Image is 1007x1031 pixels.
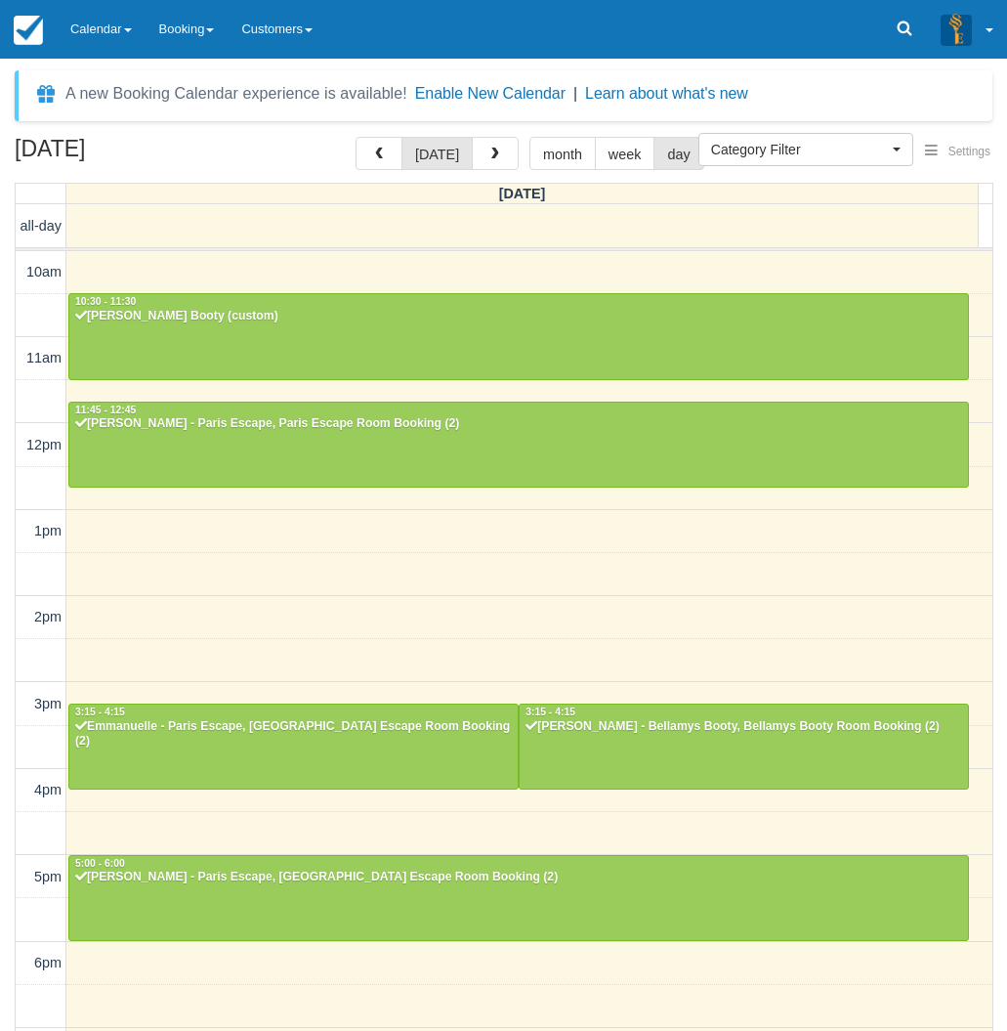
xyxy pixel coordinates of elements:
button: [DATE] [401,137,473,170]
span: 12pm [26,437,62,452]
a: Learn about what's new [585,85,748,102]
button: day [653,137,703,170]
span: 10am [26,264,62,279]
img: checkfront-main-nav-mini-logo.png [14,16,43,45]
span: 4pm [34,782,62,797]
span: 6pm [34,955,62,970]
span: 3:15 - 4:15 [75,707,125,717]
span: 11am [26,350,62,365]
span: Settings [948,145,990,158]
button: Settings [913,138,1002,166]
div: [PERSON_NAME] Booty (custom) [74,309,963,324]
div: [PERSON_NAME] - Paris Escape, [GEOGRAPHIC_DATA] Escape Room Booking (2) [74,870,963,885]
a: 5:00 - 6:00[PERSON_NAME] - Paris Escape, [GEOGRAPHIC_DATA] Escape Room Booking (2) [68,855,969,941]
span: Category Filter [711,140,888,159]
button: Enable New Calendar [415,84,566,104]
div: Emmanuelle - Paris Escape, [GEOGRAPHIC_DATA] Escape Room Booking (2) [74,719,513,751]
button: week [595,137,655,170]
span: 3:15 - 4:15 [525,707,575,717]
h2: [DATE] [15,137,262,173]
span: | [573,85,577,102]
span: [DATE] [499,186,546,201]
span: 2pm [34,609,62,624]
button: Category Filter [698,133,913,166]
a: 10:30 - 11:30[PERSON_NAME] Booty (custom) [68,293,969,379]
div: [PERSON_NAME] - Bellamys Booty, Bellamys Booty Room Booking (2) [524,719,963,735]
span: 1pm [34,523,62,538]
div: A new Booking Calendar experience is available! [65,82,407,106]
a: 11:45 - 12:45[PERSON_NAME] - Paris Escape, Paris Escape Room Booking (2) [68,402,969,488]
button: month [529,137,596,170]
span: 11:45 - 12:45 [75,405,136,415]
span: 5:00 - 6:00 [75,858,125,869]
span: all-day [21,218,62,234]
span: 3pm [34,696,62,711]
div: [PERSON_NAME] - Paris Escape, Paris Escape Room Booking (2) [74,416,963,432]
span: 5pm [34,869,62,884]
span: 10:30 - 11:30 [75,296,136,307]
img: A3 [941,14,972,45]
a: 3:15 - 4:15Emmanuelle - Paris Escape, [GEOGRAPHIC_DATA] Escape Room Booking (2) [68,704,519,790]
a: 3:15 - 4:15[PERSON_NAME] - Bellamys Booty, Bellamys Booty Room Booking (2) [519,704,969,790]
